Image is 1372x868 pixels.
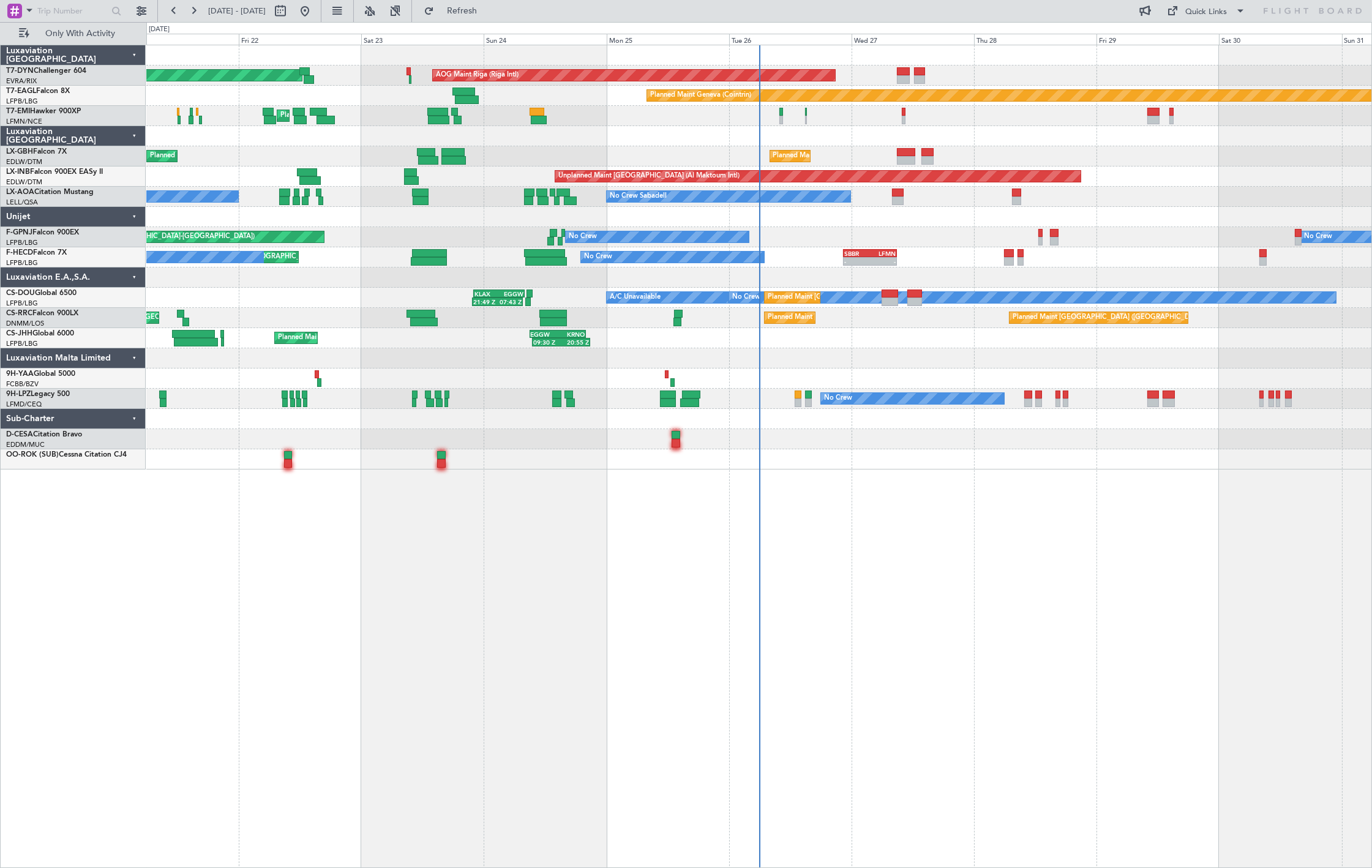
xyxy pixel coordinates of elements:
span: D-CESA [6,431,33,438]
span: OO-ROK (SUB) [6,451,59,458]
a: LFPB/LBG [6,97,38,106]
div: Unplanned Maint [GEOGRAPHIC_DATA] (Al Maktoum Intl) [558,167,740,185]
a: F-HECDFalcon 7X [6,249,67,256]
div: 09:30 Z [533,339,561,346]
span: LX-INB [6,168,30,176]
span: CS-DOU [6,290,35,297]
div: Sun 24 [484,34,606,45]
a: LX-AOACitation Mustang [6,189,94,196]
div: Planned Maint Nice ([GEOGRAPHIC_DATA]) [773,147,910,165]
a: LX-GBHFalcon 7X [6,148,67,155]
div: Tue 26 [729,34,852,45]
button: Refresh [418,1,492,21]
div: Planned Maint [GEOGRAPHIC_DATA] ([GEOGRAPHIC_DATA]) [768,309,961,327]
a: FCBB/BZV [6,380,39,389]
a: LFPB/LBG [6,258,38,268]
div: No Crew [569,228,597,246]
div: Sat 23 [361,34,484,45]
a: EDDM/MUC [6,440,45,449]
a: CS-RRCFalcon 900LX [6,310,78,317]
span: CS-RRC [6,310,32,317]
span: [DATE] - [DATE] [208,6,266,17]
div: SBBR [844,250,870,257]
a: EVRA/RIX [6,77,37,86]
a: LFPB/LBG [6,238,38,247]
a: LELL/QSA [6,198,38,207]
a: EDLW/DTM [6,157,42,166]
a: D-CESACitation Bravo [6,431,82,438]
span: F-HECD [6,249,33,256]
a: T7-EAGLFalcon 8X [6,88,70,95]
a: LFMD/CEQ [6,400,42,409]
div: Planned Maint [GEOGRAPHIC_DATA] ([GEOGRAPHIC_DATA]) [278,329,471,347]
div: Planned Maint Geneva (Cointrin) [650,86,751,105]
div: Wed 27 [852,34,974,45]
span: 9H-LPZ [6,391,31,398]
span: CS-JHH [6,330,32,337]
div: AOG Maint Hyères ([GEOGRAPHIC_DATA]-[GEOGRAPHIC_DATA]) [48,228,255,246]
div: Thu 21 [116,34,239,45]
a: EDLW/DTM [6,178,42,187]
div: Planned Maint Nice ([GEOGRAPHIC_DATA]) [150,147,287,165]
div: EGGW [531,331,558,338]
a: F-GPNJFalcon 900EX [6,229,79,236]
div: - [870,258,896,265]
div: Fri 29 [1096,34,1219,45]
div: LFMN [870,250,896,257]
a: CS-DOUGlobal 6500 [6,290,77,297]
div: Planned Maint Chester [280,107,351,125]
span: LX-GBH [6,148,33,155]
input: Trip Number [37,2,108,20]
div: EGGW [499,290,523,297]
div: Planned Maint [GEOGRAPHIC_DATA] ([GEOGRAPHIC_DATA]) [768,288,961,307]
span: T7-EMI [6,108,30,115]
div: Mon 25 [607,34,729,45]
div: Fri 22 [239,34,361,45]
a: DNMM/LOS [6,319,44,328]
div: No Crew Sabadell [610,187,667,206]
div: Thu 28 [974,34,1096,45]
div: No Crew [824,389,852,408]
a: CS-JHHGlobal 6000 [6,330,74,337]
a: LFPB/LBG [6,299,38,308]
span: 9H-YAA [6,370,34,378]
div: KRNO [558,331,585,338]
div: A/C Unavailable [610,288,661,307]
div: 07:43 Z [498,298,522,305]
div: Sat 30 [1219,34,1341,45]
div: - [844,258,870,265]
div: [DATE] [149,24,170,35]
button: Quick Links [1161,1,1252,21]
div: 20:55 Z [561,339,590,346]
span: F-GPNJ [6,229,32,236]
span: Refresh [437,7,488,15]
div: Planned Maint [GEOGRAPHIC_DATA] ([GEOGRAPHIC_DATA]) [1013,309,1205,327]
div: No Crew [584,248,612,266]
a: 9H-YAAGlobal 5000 [6,370,75,378]
div: KLAX [474,290,499,297]
a: OO-ROK (SUB)Cessna Citation CJ4 [6,451,127,458]
a: LFPB/LBG [6,339,38,348]
span: LX-AOA [6,189,34,196]
div: No Crew [732,288,760,307]
a: 9H-LPZLegacy 500 [6,391,70,398]
span: T7-DYN [6,67,34,75]
span: Only With Activity [32,29,129,38]
div: No Crew [1304,228,1332,246]
a: T7-EMIHawker 900XP [6,108,81,115]
div: 21:49 Z [473,298,498,305]
a: T7-DYNChallenger 604 [6,67,86,75]
a: LFMN/NCE [6,117,42,126]
div: Quick Links [1186,6,1228,18]
div: AOG Maint Riga (Riga Intl) [436,66,519,84]
span: T7-EAGL [6,88,36,95]
a: LX-INBFalcon 900EX EASy II [6,168,103,176]
button: Only With Activity [13,24,133,43]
